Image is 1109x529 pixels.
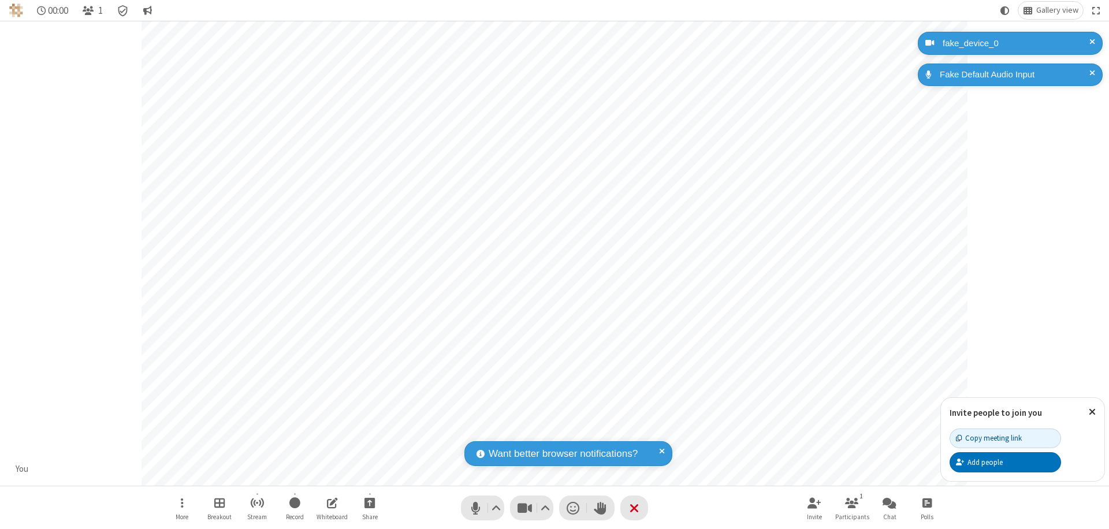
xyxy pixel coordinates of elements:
[207,513,232,520] span: Breakout
[461,496,504,520] button: Mute (⌘+Shift+A)
[835,513,869,520] span: Participants
[559,496,587,520] button: Send a reaction
[510,496,553,520] button: Stop video (⌘+Shift+V)
[950,407,1042,418] label: Invite people to join you
[950,429,1061,448] button: Copy meeting link
[883,513,896,520] span: Chat
[1088,2,1105,19] button: Fullscreen
[165,491,199,524] button: Open menu
[362,513,378,520] span: Share
[797,491,832,524] button: Invite participants (⌘+Shift+I)
[138,2,157,19] button: Conversation
[921,513,933,520] span: Polls
[489,496,504,520] button: Audio settings
[9,3,23,17] img: QA Selenium DO NOT DELETE OR CHANGE
[620,496,648,520] button: End or leave meeting
[317,513,348,520] span: Whiteboard
[996,2,1014,19] button: Using system theme
[872,491,907,524] button: Open chat
[857,491,866,501] div: 1
[240,491,274,524] button: Start streaming
[277,491,312,524] button: Start recording
[587,496,615,520] button: Raise hand
[112,2,134,19] div: Meeting details Encryption enabled
[247,513,267,520] span: Stream
[538,496,553,520] button: Video setting
[98,5,103,16] span: 1
[936,68,1094,81] div: Fake Default Audio Input
[950,452,1061,472] button: Add people
[176,513,188,520] span: More
[956,433,1022,444] div: Copy meeting link
[315,491,349,524] button: Open shared whiteboard
[807,513,822,520] span: Invite
[48,5,68,16] span: 00:00
[1036,6,1078,15] span: Gallery view
[286,513,304,520] span: Record
[1080,398,1104,426] button: Close popover
[939,37,1094,50] div: fake_device_0
[12,463,33,476] div: You
[1018,2,1083,19] button: Change layout
[202,491,237,524] button: Manage Breakout Rooms
[489,446,638,461] span: Want better browser notifications?
[32,2,73,19] div: Timer
[910,491,944,524] button: Open poll
[77,2,107,19] button: Open participant list
[835,491,869,524] button: Open participant list
[352,491,387,524] button: Start sharing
